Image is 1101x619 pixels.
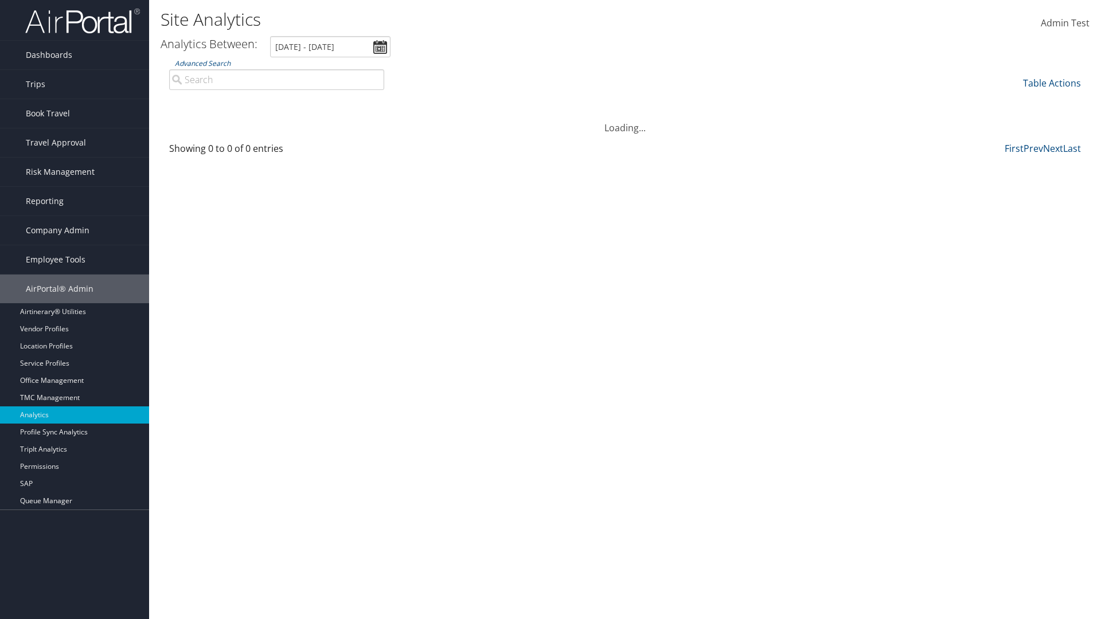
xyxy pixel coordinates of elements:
[161,36,257,52] h3: Analytics Between:
[1023,77,1081,89] a: Table Actions
[26,70,45,99] span: Trips
[26,245,85,274] span: Employee Tools
[169,69,384,90] input: Advanced Search
[1041,6,1090,41] a: Admin Test
[161,107,1090,135] div: Loading...
[1024,142,1043,155] a: Prev
[26,128,86,157] span: Travel Approval
[26,41,72,69] span: Dashboards
[270,36,391,57] input: [DATE] - [DATE]
[1063,142,1081,155] a: Last
[26,99,70,128] span: Book Travel
[26,216,89,245] span: Company Admin
[161,7,780,32] h1: Site Analytics
[26,275,93,303] span: AirPortal® Admin
[26,187,64,216] span: Reporting
[1043,142,1063,155] a: Next
[25,7,140,34] img: airportal-logo.png
[1005,142,1024,155] a: First
[175,58,231,68] a: Advanced Search
[169,142,384,161] div: Showing 0 to 0 of 0 entries
[1041,17,1090,29] span: Admin Test
[26,158,95,186] span: Risk Management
